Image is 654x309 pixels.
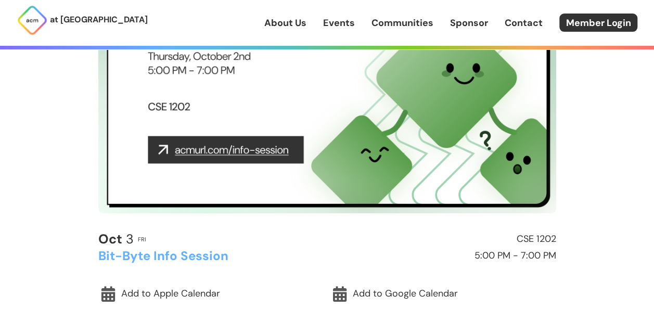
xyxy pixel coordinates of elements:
[332,251,556,261] h2: 5:00 PM - 7:00 PM
[264,16,306,30] a: About Us
[50,13,148,27] p: at [GEOGRAPHIC_DATA]
[332,234,556,244] h2: CSE 1202
[17,5,148,36] a: at [GEOGRAPHIC_DATA]
[98,282,325,306] a: Add to Apple Calendar
[98,249,323,263] h2: Bit-Byte Info Session
[559,14,637,32] a: Member Login
[371,16,433,30] a: Communities
[98,230,122,248] b: Oct
[323,16,355,30] a: Events
[505,16,543,30] a: Contact
[138,236,146,242] h2: Fri
[450,16,488,30] a: Sponsor
[330,282,556,306] a: Add to Google Calendar
[98,232,134,247] h2: 3
[17,5,48,36] img: ACM Logo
